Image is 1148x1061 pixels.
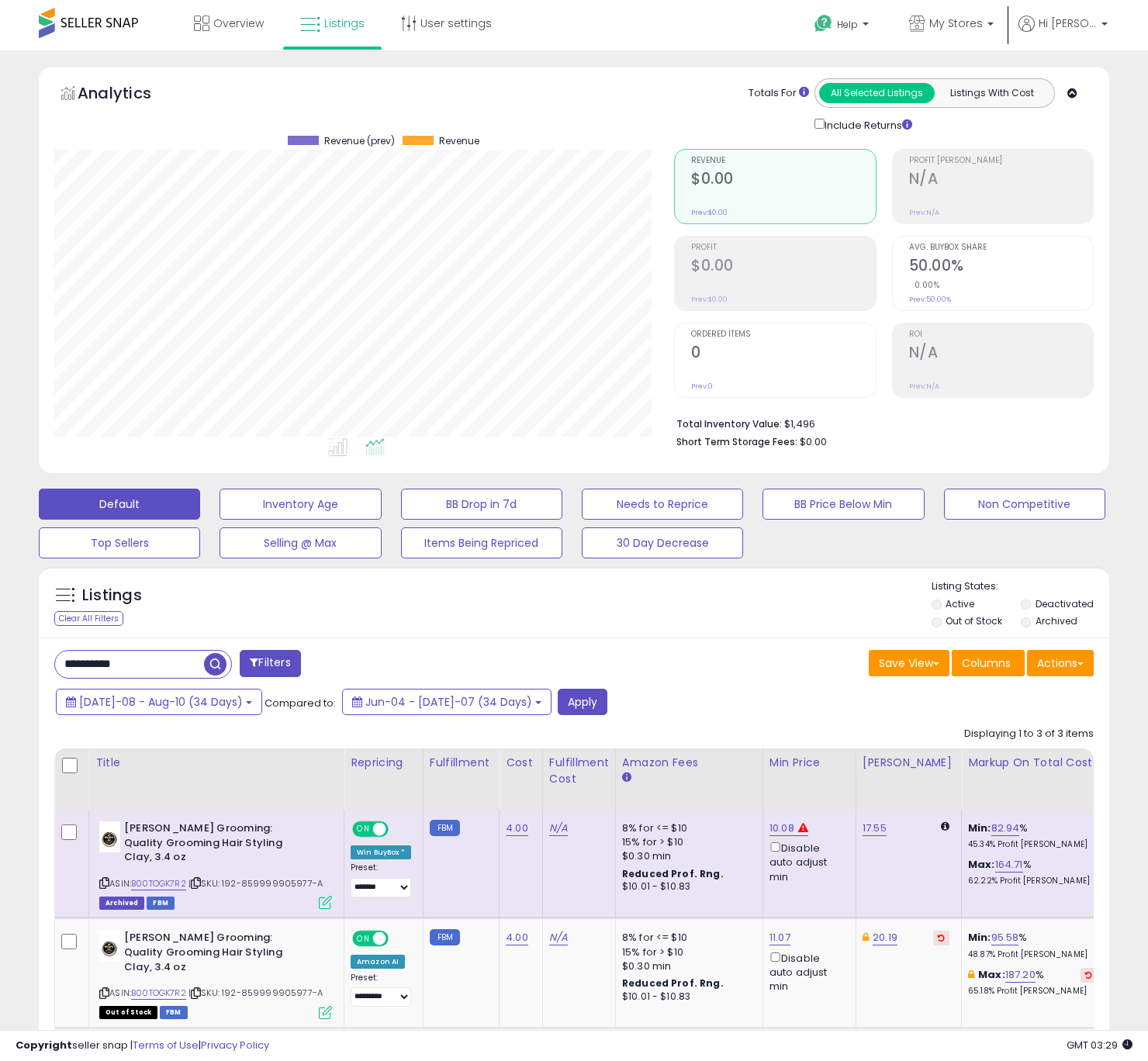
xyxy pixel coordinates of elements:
span: [DATE]-08 - Aug-10 (34 Days) [79,694,243,710]
h5: Listings [82,585,142,607]
small: Prev: 0 [691,382,713,391]
div: $10.01 - $10.83 [622,880,751,893]
span: FBM [160,1006,188,1019]
div: Win BuyBox * [351,845,411,859]
a: Terms of Use [133,1038,199,1052]
span: Avg. Buybox Share [909,244,1093,252]
div: Title [95,755,337,771]
div: 15% for > $10 [622,945,751,959]
a: 4.00 [506,821,528,836]
span: Help [837,18,858,31]
button: All Selected Listings [819,83,935,103]
button: BB Price Below Min [762,489,924,520]
div: 8% for <= $10 [622,821,751,835]
h2: N/A [909,170,1093,191]
div: % [968,821,1097,850]
span: My Stores [929,16,983,31]
button: Non Competitive [944,489,1105,520]
span: ON [354,823,373,836]
a: B00TOGK7R2 [131,987,186,1000]
small: Amazon Fees. [622,771,631,785]
button: Inventory Age [220,489,381,520]
a: 11.07 [769,930,790,945]
div: % [968,931,1097,959]
div: Preset: [351,973,411,1007]
a: 95.58 [991,930,1019,945]
span: OFF [386,823,411,836]
button: 30 Day Decrease [582,527,743,558]
p: 62.22% Profit [PERSON_NAME] [968,876,1097,886]
div: ASIN: [99,821,332,907]
button: Needs to Reprice [582,489,743,520]
h5: Analytics [78,82,182,108]
span: OFF [386,932,411,945]
button: Listings With Cost [934,83,1049,103]
img: 41jq2lmI6CL._SL40_.jpg [99,821,120,852]
button: Selling @ Max [220,527,381,558]
th: The percentage added to the cost of goods (COGS) that forms the calculator for Min & Max prices. [962,748,1109,810]
span: 2025-08-11 03:29 GMT [1067,1038,1132,1052]
h2: N/A [909,344,1093,365]
div: Disable auto adjust min [769,949,844,994]
a: 10.08 [769,821,794,836]
b: Max: [968,857,995,872]
span: Columns [962,655,1011,671]
span: Listings [324,16,365,31]
h2: $0.00 [691,170,875,191]
span: Ordered Items [691,330,875,339]
div: % [968,858,1097,886]
span: Revenue [691,157,875,165]
div: 15% for > $10 [622,835,751,849]
small: FBM [430,820,460,836]
span: Compared to: [265,696,336,710]
div: Clear All Filters [54,611,123,626]
img: 41jq2lmI6CL._SL40_.jpg [99,931,120,962]
small: FBM [430,929,460,945]
a: N/A [549,930,568,945]
small: Prev: N/A [909,382,939,391]
div: Fulfillment [430,755,493,771]
button: Top Sellers [39,527,200,558]
a: 20.19 [873,930,897,945]
div: Markup on Total Cost [968,755,1102,771]
h2: 50.00% [909,257,1093,278]
small: Prev: $0.00 [691,295,728,304]
a: 164.71 [995,857,1023,873]
a: 82.94 [991,821,1020,836]
small: Prev: 50.00% [909,295,951,304]
small: Prev: $0.00 [691,208,728,217]
b: [PERSON_NAME] Grooming: Quality Grooming Hair Styling Clay, 3.4 oz [124,821,313,869]
b: Min: [968,821,991,835]
div: Preset: [351,862,411,897]
small: Prev: N/A [909,208,939,217]
span: Profit [PERSON_NAME] [909,157,1093,165]
span: FBM [147,897,175,910]
span: | SKU: 192-859999905977-A [188,877,323,890]
b: [PERSON_NAME] Grooming: Quality Grooming Hair Styling Clay, 3.4 oz [124,931,313,978]
a: Help [802,2,884,50]
p: 65.18% Profit [PERSON_NAME] [968,986,1097,997]
p: Listing States: [932,579,1109,594]
span: Listings that have been deleted from Seller Central [99,897,144,910]
div: $0.30 min [622,849,751,863]
label: Out of Stock [946,614,1002,627]
span: Profit [691,244,875,252]
strong: Copyright [16,1038,72,1052]
button: BB Drop in 7d [401,489,562,520]
a: Privacy Policy [201,1038,269,1052]
h2: 0 [691,344,875,365]
a: 4.00 [506,930,528,945]
span: | SKU: 192-859999905977-A [188,987,323,999]
b: Reduced Prof. Rng. [622,976,724,990]
div: Fulfillment Cost [549,755,609,787]
button: Actions [1027,650,1094,676]
div: [PERSON_NAME] [863,755,955,771]
div: Disable auto adjust min [769,839,844,884]
div: Totals For [749,86,809,101]
a: B00TOGK7R2 [131,877,186,890]
div: $10.01 - $10.83 [622,990,751,1004]
a: 187.20 [1005,967,1036,983]
b: Reduced Prof. Rng. [622,867,724,880]
button: Default [39,489,200,520]
div: Amazon Fees [622,755,756,771]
